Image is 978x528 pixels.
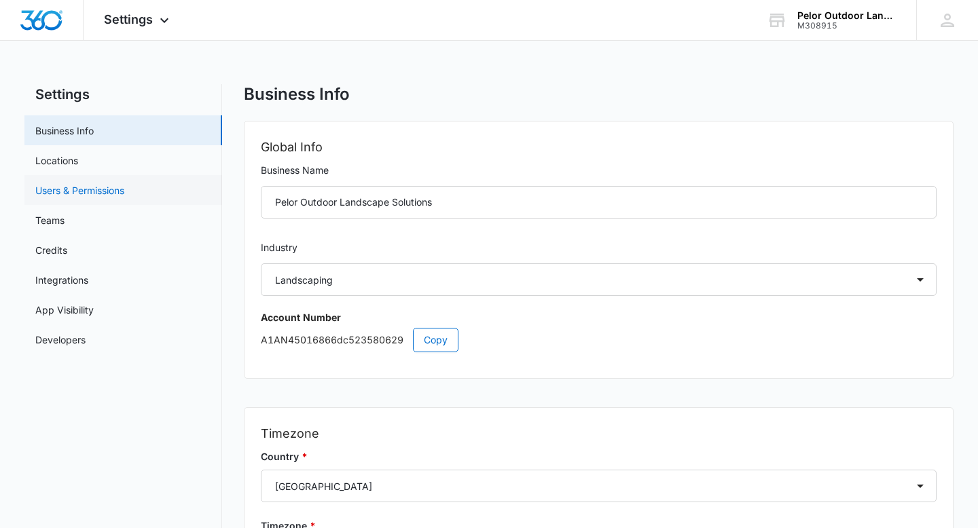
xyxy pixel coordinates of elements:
a: Locations [35,153,78,168]
a: Users & Permissions [35,183,124,197]
h2: Global Info [261,138,937,157]
a: Developers [35,333,86,347]
a: Teams [35,213,65,227]
div: account name [797,10,896,21]
h2: Timezone [261,424,937,443]
label: Country [261,449,937,464]
a: Business Info [35,124,94,138]
label: Business Name [261,163,937,178]
h2: Settings [24,84,222,105]
a: Credits [35,243,67,257]
a: Integrations [35,273,88,287]
span: Copy [424,333,448,347]
div: account id [797,21,896,31]
strong: Account Number [261,312,341,323]
h1: Business Info [244,84,350,105]
button: Copy [413,328,458,352]
span: Settings [104,12,153,26]
p: A1AN45016866dc523580629 [261,328,937,352]
a: App Visibility [35,303,94,317]
label: Industry [261,240,937,255]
